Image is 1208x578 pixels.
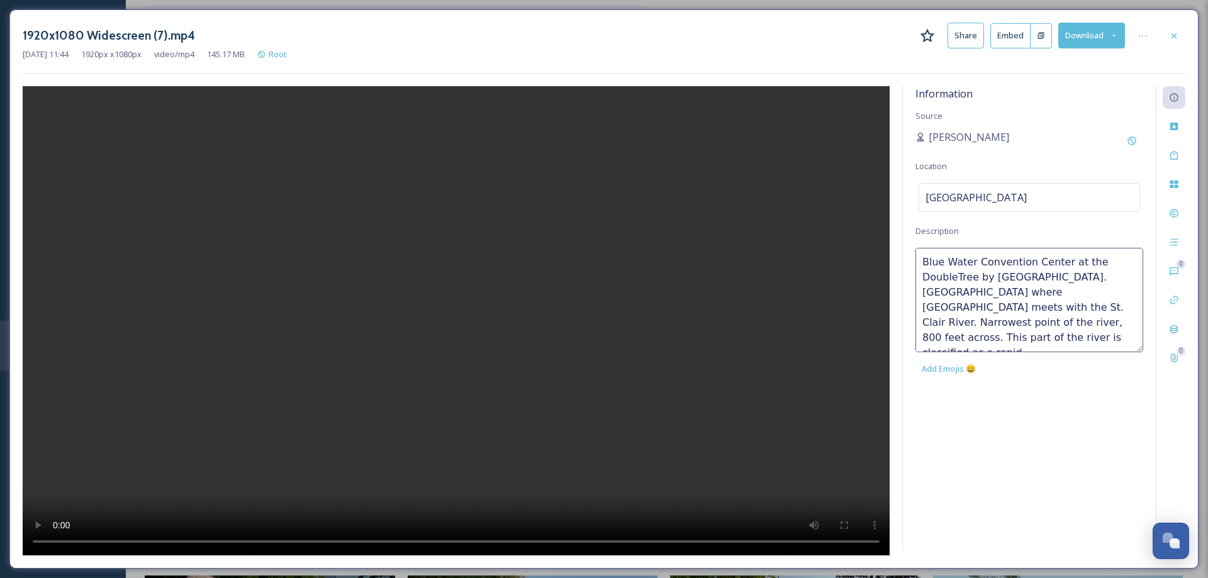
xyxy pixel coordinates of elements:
div: 0 [1177,260,1185,269]
span: Source [915,110,942,121]
span: Root [269,48,287,60]
span: [GEOGRAPHIC_DATA] [926,190,1027,205]
div: 0 [1177,347,1185,355]
span: Location [915,160,947,172]
button: Share [948,23,984,48]
button: Download [1058,23,1125,48]
h3: 1920x1080 Widescreen (7).mp4 [23,26,195,45]
span: Information [915,87,973,101]
span: Add Emojis 😄 [922,363,976,375]
span: Description [915,225,959,236]
textarea: Blue Water Convention Center at the DoubleTree by [GEOGRAPHIC_DATA]. [GEOGRAPHIC_DATA] where [GEO... [915,248,1143,352]
span: [DATE] 11:44 [23,48,69,60]
span: 145.17 MB [207,48,245,60]
button: Embed [990,23,1031,48]
span: 1920 px x 1080 px [81,48,142,60]
span: video/mp4 [154,48,194,60]
button: Open Chat [1153,523,1189,559]
span: [PERSON_NAME] [929,130,1009,145]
